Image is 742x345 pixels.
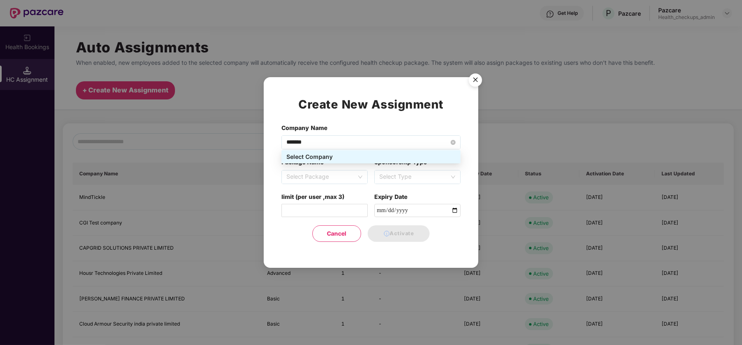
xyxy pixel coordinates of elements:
label: Company Name [281,124,327,131]
span: Cancel [327,229,347,238]
h1: Create New Assignment [281,95,461,113]
div: Select Company [286,152,456,161]
span: Select Type [379,170,456,184]
label: limit (per user ,max 3) [281,192,368,201]
label: Expiry Date [374,192,461,201]
button: Cancel [312,225,361,242]
img: svg+xml;base64,PHN2ZyB4bWxucz0iaHR0cDovL3d3dy53My5vcmcvMjAwMC9zdmciIHdpZHRoPSI1NiIgaGVpZ2h0PSI1Ni... [464,70,487,93]
button: Activate [368,225,430,242]
div: Select Company [281,150,461,163]
button: Close [464,69,486,92]
span: close-circle [451,140,456,145]
span: Select Package [286,170,363,184]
